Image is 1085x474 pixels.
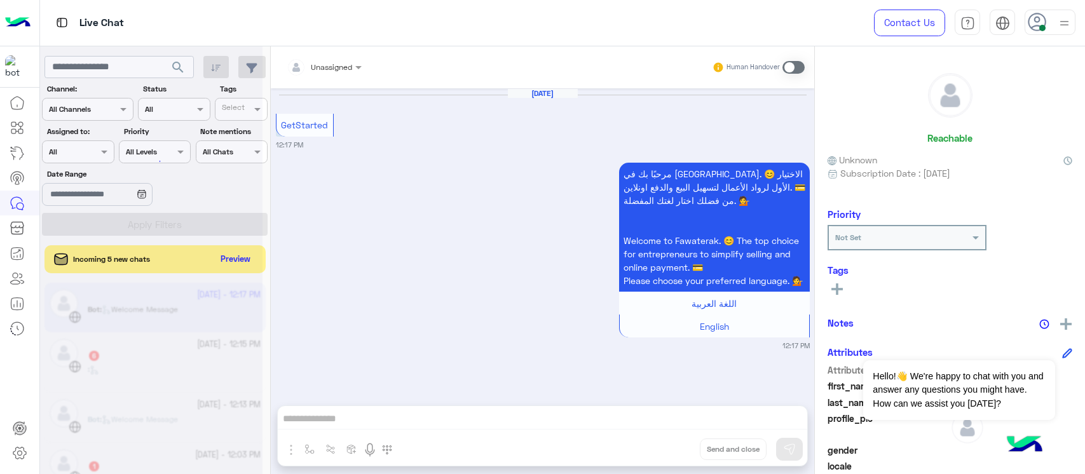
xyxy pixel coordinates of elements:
[840,166,950,180] span: Subscription Date : [DATE]
[1056,15,1072,31] img: profile
[54,15,70,30] img: tab
[508,89,578,98] h6: [DATE]
[828,396,949,409] span: last_name
[619,163,810,292] p: 5/10/2025, 12:17 PM
[828,379,949,393] span: first_name
[828,444,949,457] span: gender
[1060,318,1072,330] img: add
[1039,319,1049,329] img: notes
[927,132,972,144] h6: Reachable
[727,62,780,72] small: Human Handover
[828,208,861,220] h6: Priority
[700,438,767,460] button: Send and close
[995,16,1010,30] img: tab
[5,55,28,78] img: 171468393613305
[828,264,1072,276] h6: Tags
[952,412,983,444] img: defaultAdmin.png
[874,10,945,36] a: Contact Us
[220,102,245,116] div: Select
[828,363,949,377] span: Attribute Name
[952,444,1073,457] span: null
[835,233,861,242] b: Not Set
[828,317,854,328] h6: Notes
[828,346,873,358] h6: Attributes
[863,360,1054,420] span: Hello!👋 We're happy to chat with you and answer any questions you might have. How can we assist y...
[692,298,737,309] span: اللغة العربية
[311,62,352,72] span: Unassigned
[955,10,980,36] a: tab
[79,15,124,32] p: Live Chat
[782,341,810,351] small: 12:17 PM
[828,412,949,441] span: profile_pic
[700,321,729,332] span: English
[929,74,972,117] img: defaultAdmin.png
[828,153,877,166] span: Unknown
[960,16,975,30] img: tab
[281,119,328,130] span: GetStarted
[140,150,162,172] div: loading...
[276,140,303,150] small: 12:17 PM
[952,459,1073,473] span: null
[5,10,31,36] img: Logo
[1002,423,1047,468] img: hulul-logo.png
[828,459,949,473] span: locale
